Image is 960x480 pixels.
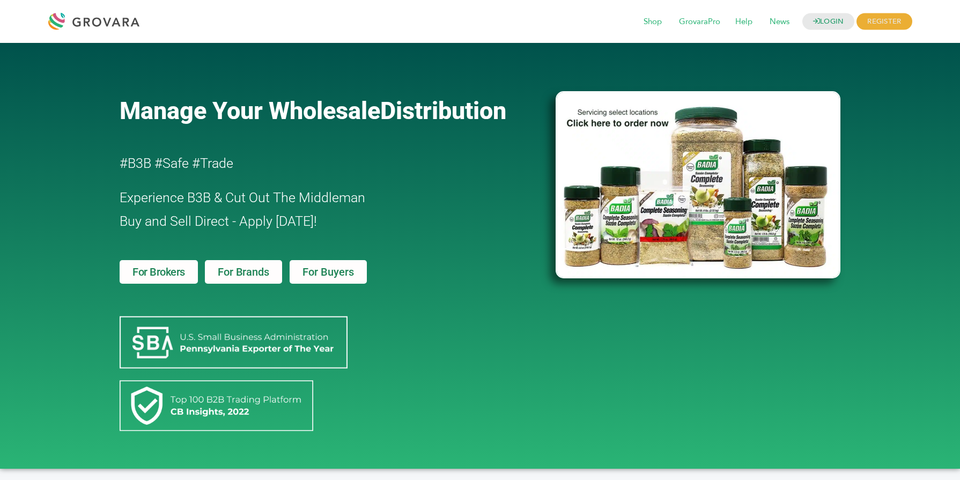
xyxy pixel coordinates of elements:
span: For Brands [218,267,269,277]
span: For Brokers [132,267,185,277]
span: For Buyers [302,267,354,277]
a: Manage Your WholesaleDistribution [120,97,538,125]
span: Help [728,12,760,32]
span: GrovaraPro [671,12,728,32]
a: For Brands [205,260,282,284]
a: For Brokers [120,260,198,284]
span: Shop [636,12,669,32]
a: LOGIN [802,13,855,30]
span: REGISTER [856,13,912,30]
span: Distribution [380,97,506,125]
span: Experience B3B & Cut Out The Middleman [120,190,365,205]
span: News [762,12,797,32]
a: GrovaraPro [671,16,728,28]
h2: #B3B #Safe #Trade [120,152,494,175]
a: For Buyers [290,260,367,284]
a: News [762,16,797,28]
a: Help [728,16,760,28]
a: Shop [636,16,669,28]
span: Buy and Sell Direct - Apply [DATE]! [120,213,317,229]
span: Manage Your Wholesale [120,97,380,125]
